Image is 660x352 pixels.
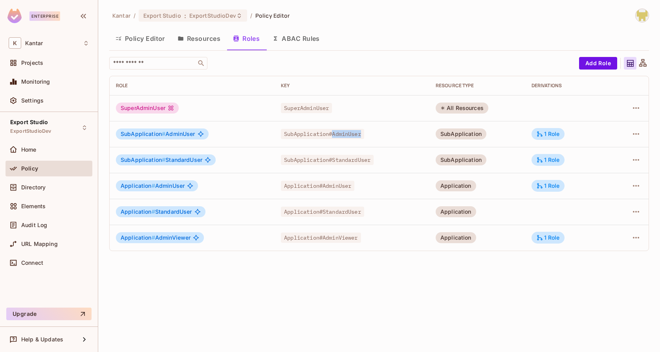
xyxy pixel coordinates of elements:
[112,12,130,19] span: the active workspace
[116,103,179,114] div: SuperAdminUser
[121,156,165,163] span: SubApplication
[152,234,155,241] span: #
[121,182,155,189] span: Application
[10,128,51,134] span: ExportStudioDev
[121,183,185,189] span: AdminUser
[121,130,165,137] span: SubApplication
[21,336,63,343] span: Help & Updates
[121,235,191,241] span: AdminViewer
[171,29,227,48] button: Resources
[250,12,252,19] li: /
[436,128,486,139] div: SubApplication
[536,182,560,189] div: 1 Role
[121,209,192,215] span: StandardUser
[143,12,181,19] span: Export Studio
[579,57,617,70] button: Add Role
[21,97,44,104] span: Settings
[436,206,476,217] div: Application
[29,11,60,21] div: Enterprise
[116,82,268,89] div: Role
[436,154,486,165] div: SubApplication
[281,82,423,89] div: Key
[536,156,560,163] div: 1 Role
[281,155,374,165] span: SubApplication#StandardUser
[121,157,202,163] span: StandardUser
[281,233,361,243] span: Application#AdminViewer
[436,103,488,114] div: All Resources
[436,232,476,243] div: Application
[255,12,290,19] span: Policy Editor
[227,29,266,48] button: Roles
[189,12,236,19] span: ExportStudioDev
[21,60,43,66] span: Projects
[152,208,155,215] span: #
[21,260,43,266] span: Connect
[21,79,50,85] span: Monitoring
[21,241,58,247] span: URL Mapping
[436,180,476,191] div: Application
[536,130,560,137] div: 1 Role
[25,40,43,46] span: Workspace: Kantar
[536,234,560,241] div: 1 Role
[21,147,37,153] span: Home
[21,222,47,228] span: Audit Log
[21,165,38,172] span: Policy
[266,29,326,48] button: ABAC Rules
[9,37,21,49] span: K
[7,9,22,23] img: SReyMgAAAABJRU5ErkJggg==
[109,29,171,48] button: Policy Editor
[281,207,364,217] span: Application#StandardUser
[281,129,364,139] span: SubApplication#AdminUser
[152,182,155,189] span: #
[21,184,46,191] span: Directory
[134,12,136,19] li: /
[162,156,165,163] span: #
[162,130,165,137] span: #
[636,9,649,22] img: Girishankar.VP@kantar.com
[10,119,48,125] span: Export Studio
[6,308,92,320] button: Upgrade
[184,13,187,19] span: :
[121,131,195,137] span: AdminUser
[532,82,605,89] div: Derivations
[121,208,155,215] span: Application
[21,203,46,209] span: Elements
[121,234,155,241] span: Application
[281,103,332,113] span: SuperAdminUser
[436,82,519,89] div: RESOURCE TYPE
[281,181,354,191] span: Application#AdminUser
